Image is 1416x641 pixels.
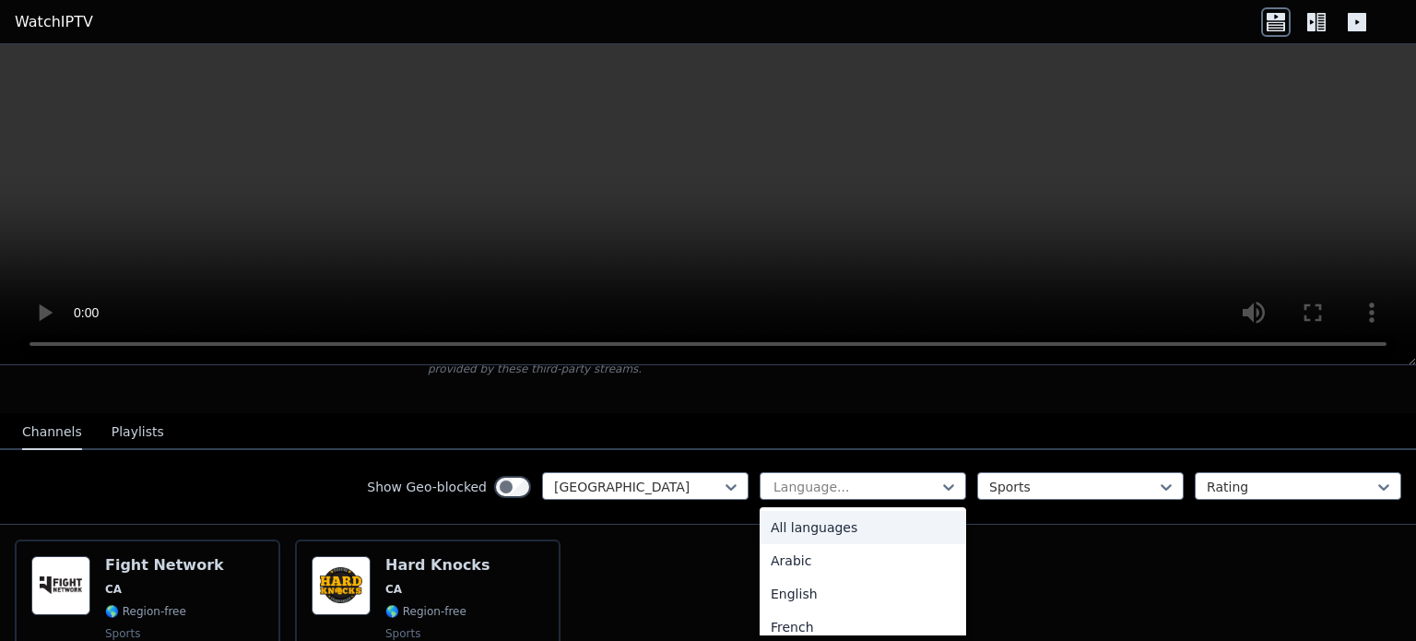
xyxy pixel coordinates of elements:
[31,556,90,615] img: Fight Network
[760,577,966,611] div: English
[385,556,490,575] h6: Hard Knocks
[105,626,140,641] span: sports
[112,415,164,450] button: Playlists
[15,11,93,33] a: WatchIPTV
[760,511,966,544] div: All languages
[385,604,466,619] span: 🌎 Region-free
[385,582,402,597] span: CA
[385,626,420,641] span: sports
[312,556,371,615] img: Hard Knocks
[105,556,224,575] h6: Fight Network
[22,415,82,450] button: Channels
[105,604,186,619] span: 🌎 Region-free
[760,544,966,577] div: Arabic
[105,582,122,597] span: CA
[367,478,487,496] label: Show Geo-blocked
